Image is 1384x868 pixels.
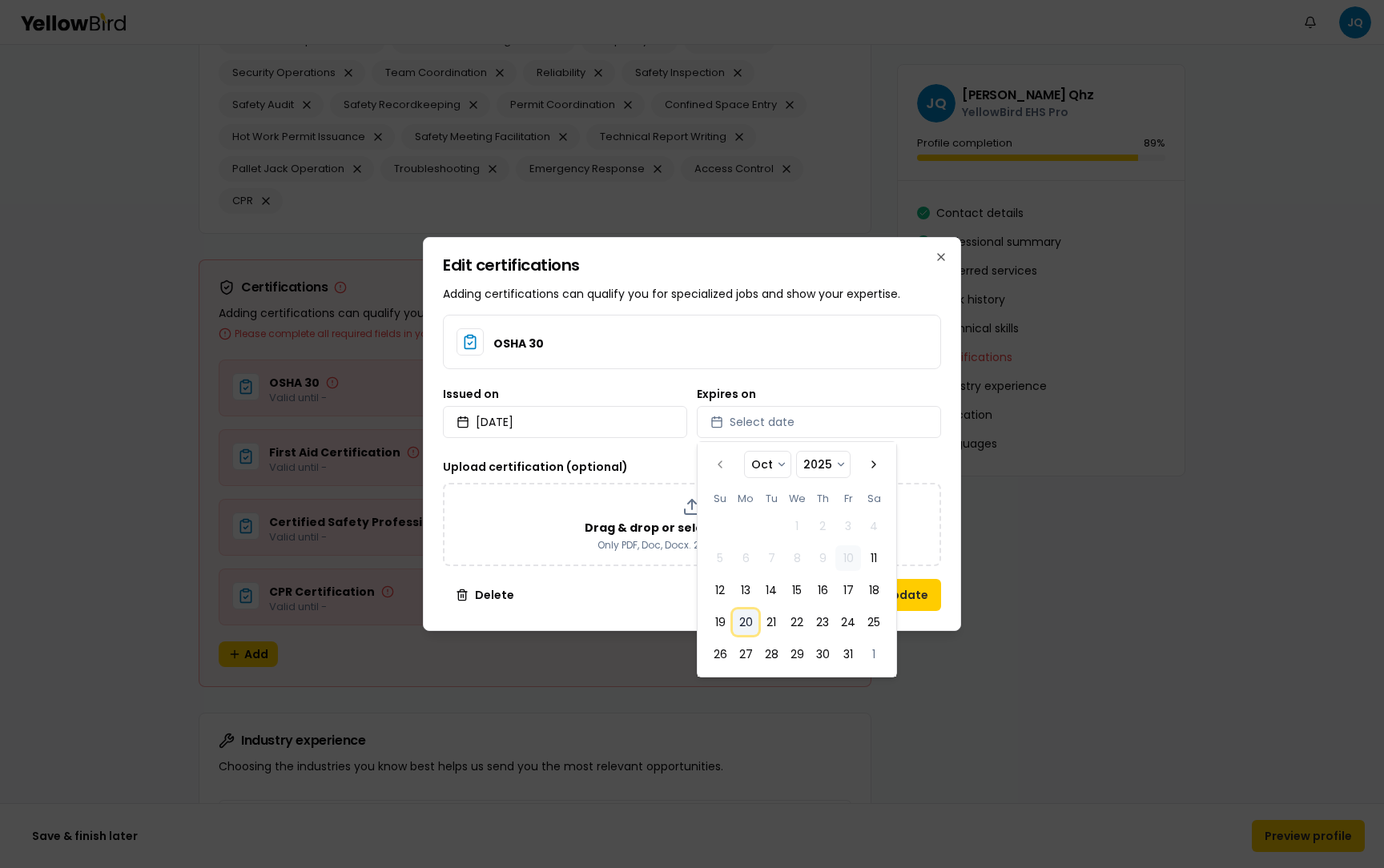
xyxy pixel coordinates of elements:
th: Friday [835,490,861,507]
button: Wednesday, October 22nd, 2025 [784,609,810,635]
th: Monday [733,490,758,507]
button: Monday, October 13th, 2025 [733,577,758,603]
button: Sunday, October 19th, 2025 [707,609,733,635]
button: Tuesday, October 28th, 2025 [758,641,784,667]
label: Upload certification (optional) [443,459,628,475]
button: Thursday, October 30th, 2025 [810,641,835,667]
button: Sunday, October 26th, 2025 [707,641,733,667]
p: Drag & drop or select file to upload [585,520,800,536]
button: Friday, October 24th, 2025 [835,609,861,635]
button: Thursday, October 16th, 2025 [810,577,835,603]
button: Friday, October 17th, 2025 [835,577,861,603]
button: Go to the Next Month [861,452,887,477]
button: Wednesday, October 29th, 2025 [784,641,810,667]
th: Wednesday [784,490,810,507]
button: Delete [443,579,527,611]
p: Only PDF, Doc, Docx. 20 MB max file size. [597,539,787,552]
span: Select date [730,414,795,430]
button: Monday, October 20th, 2025 [733,609,758,635]
button: Tuesday, October 21st, 2025 [758,609,784,635]
button: Go to the Previous Month [707,452,733,477]
button: Saturday, October 11th, 2025 [861,545,887,571]
button: Tuesday, October 14th, 2025 [758,577,784,603]
p: Adding certifications can qualify you for specialized jobs and show your expertise. [443,286,941,302]
button: Saturday, November 1st, 2025 [861,641,887,667]
button: Monday, October 27th, 2025 [733,641,758,667]
h2: Edit certifications [443,257,941,273]
div: Drag & drop or select file to uploadOnly PDF, Doc, Docx. 20 MB max file size. [443,483,941,566]
button: [DATE] [443,406,687,438]
h3: OSHA 30 [493,336,544,352]
button: Saturday, October 25th, 2025 [861,609,887,635]
button: Friday, October 31st, 2025 [835,641,861,667]
th: Sunday [707,490,733,507]
th: Thursday [810,490,835,507]
button: Sunday, October 12th, 2025 [707,577,733,603]
th: Saturday [861,490,887,507]
table: October 2025 [707,490,887,667]
button: Saturday, October 18th, 2025 [861,577,887,603]
button: Thursday, October 23rd, 2025 [810,609,835,635]
th: Tuesday [758,490,784,507]
button: Wednesday, October 15th, 2025 [784,577,810,603]
label: Expires on [697,388,756,400]
label: Issued on [443,388,499,400]
button: Update [871,579,941,611]
button: Select date [697,406,941,438]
